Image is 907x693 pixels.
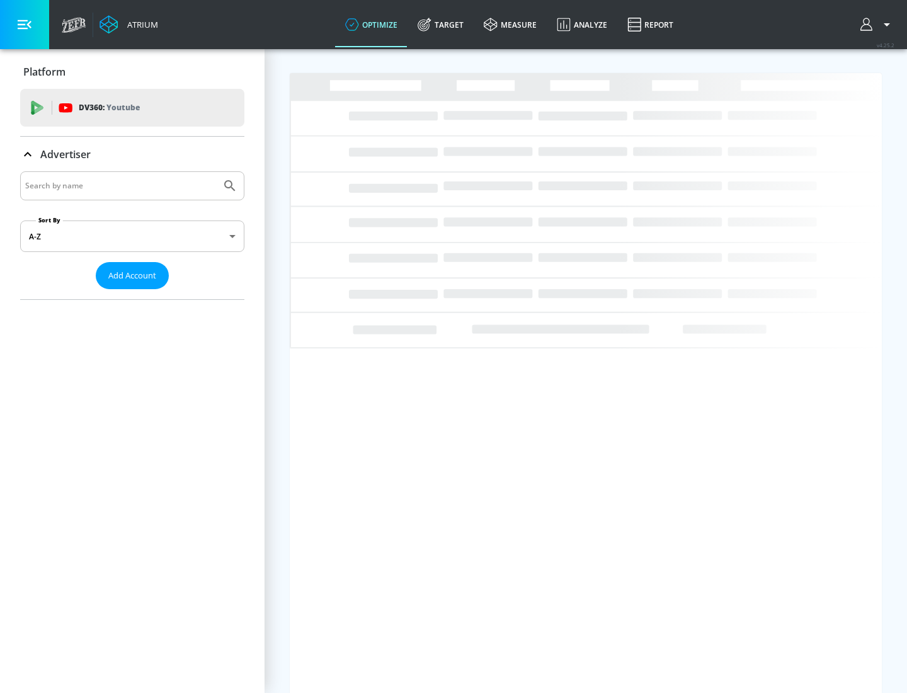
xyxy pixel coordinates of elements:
[96,262,169,289] button: Add Account
[408,2,474,47] a: Target
[79,101,140,115] p: DV360:
[23,65,66,79] p: Platform
[25,178,216,194] input: Search by name
[20,220,244,252] div: A-Z
[617,2,683,47] a: Report
[36,216,63,224] label: Sort By
[20,171,244,299] div: Advertiser
[20,54,244,89] div: Platform
[100,15,158,34] a: Atrium
[40,147,91,161] p: Advertiser
[20,89,244,127] div: DV360: Youtube
[20,289,244,299] nav: list of Advertiser
[474,2,547,47] a: measure
[335,2,408,47] a: optimize
[106,101,140,114] p: Youtube
[108,268,156,283] span: Add Account
[877,42,894,49] span: v 4.25.2
[20,137,244,172] div: Advertiser
[122,19,158,30] div: Atrium
[547,2,617,47] a: Analyze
